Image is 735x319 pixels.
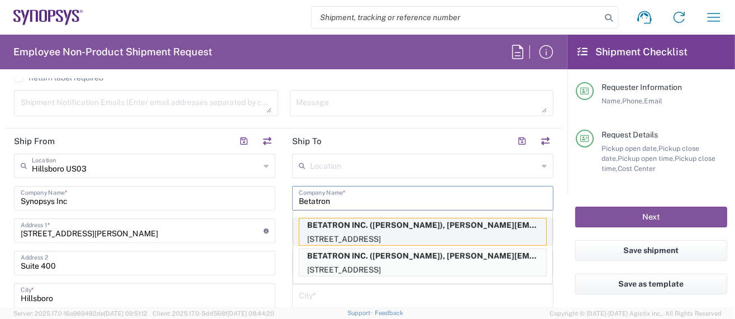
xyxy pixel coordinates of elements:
button: Next [575,207,727,227]
span: Pickup open date, [602,144,658,153]
span: [DATE] 08:44:20 [227,310,274,317]
span: Requester Information [602,83,682,92]
span: Email [644,97,662,105]
span: Client: 2025.17.0-5dd568f [152,310,274,317]
button: Save shipment [575,240,727,261]
span: [DATE] 09:51:12 [104,310,147,317]
span: Copyright © [DATE]-[DATE] Agistix Inc., All Rights Reserved [550,308,722,318]
button: Save as template [575,274,727,294]
span: Pickup open time, [618,154,675,163]
span: Phone, [622,97,644,105]
h2: Ship To [292,136,322,147]
h2: Employee Non-Product Shipment Request [13,45,212,59]
input: Shipment, tracking or reference number [312,7,601,28]
span: Cost Center [618,164,656,173]
a: Support [347,310,375,316]
h2: Shipment Checklist [577,45,688,59]
span: Request Details [602,130,658,139]
p: BETATRON INC. (MIKE YOUNG), mike.young@betatron.net [299,218,546,232]
p: [STREET_ADDRESS] [299,232,546,246]
a: Feedback [375,310,403,316]
span: Server: 2025.17.0-16a969492de [13,310,147,317]
span: Name, [602,97,622,105]
p: [STREET_ADDRESS] [299,263,546,277]
p: BETATRON INC. (MIKE YOUNG), mike.young@betatron.net [299,249,546,263]
h2: Ship From [14,136,55,147]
